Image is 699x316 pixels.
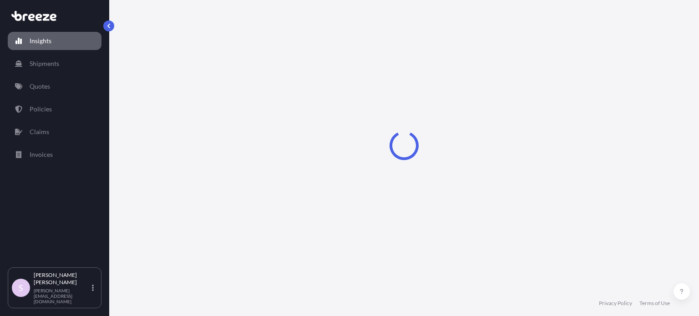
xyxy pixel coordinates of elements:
[30,150,53,159] p: Invoices
[34,288,90,304] p: [PERSON_NAME][EMAIL_ADDRESS][DOMAIN_NAME]
[8,32,101,50] a: Insights
[8,145,101,164] a: Invoices
[30,82,50,91] p: Quotes
[599,300,632,307] a: Privacy Policy
[8,77,101,95] a: Quotes
[30,36,51,45] p: Insights
[34,271,90,286] p: [PERSON_NAME] [PERSON_NAME]
[8,100,101,118] a: Policies
[30,105,52,114] p: Policies
[19,283,23,292] span: S
[639,300,670,307] a: Terms of Use
[30,59,59,68] p: Shipments
[8,123,101,141] a: Claims
[8,55,101,73] a: Shipments
[30,127,49,136] p: Claims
